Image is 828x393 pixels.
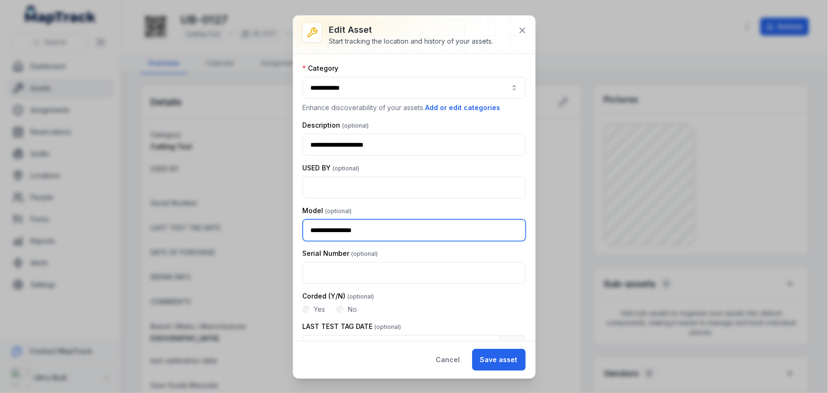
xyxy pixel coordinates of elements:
[303,103,526,113] p: Enhance discoverability of your assets.
[329,37,493,46] div: Start tracking the location and history of your assets.
[472,349,526,371] button: Save asset
[500,335,526,357] button: Calendar
[303,249,378,258] label: Serial Number
[425,103,501,113] button: Add or edit categories
[329,23,493,37] h3: Edit asset
[303,206,352,215] label: Model
[303,121,369,130] label: Description
[303,163,360,173] label: USED BY
[314,305,325,314] label: Yes
[428,349,468,371] button: Cancel
[348,305,357,314] label: No
[303,291,374,301] label: Corded (Y/N)
[303,64,339,73] label: Category
[303,322,401,331] label: LAST TEST TAG DATE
